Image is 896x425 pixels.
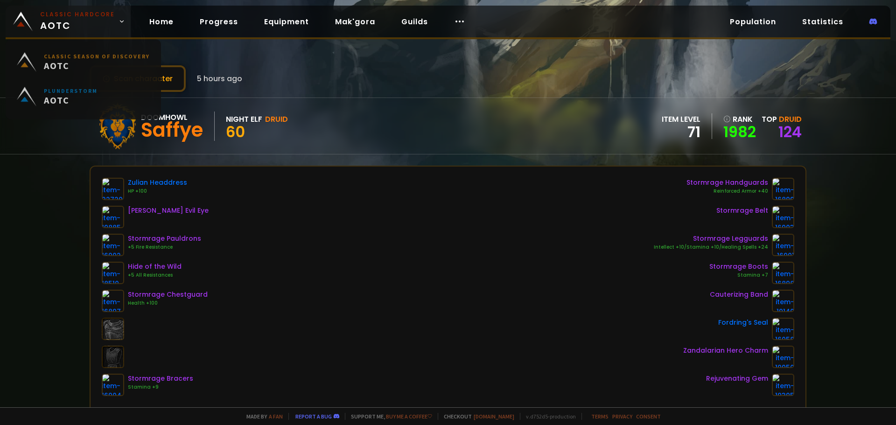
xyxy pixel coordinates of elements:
a: Classic Season of DiscoveryAOTC [11,47,155,81]
a: Classic HardcoreAOTC [6,6,131,37]
div: Top [762,113,802,125]
span: Checkout [438,413,514,420]
a: Consent [636,413,661,420]
a: PlunderstormAOTC [11,81,155,116]
div: Fordring's Seal [718,318,768,327]
div: Saffye [141,123,203,137]
img: item-16899 [772,178,794,200]
img: item-19395 [772,374,794,396]
div: Health +100 [128,300,208,307]
div: +5 All Resistances [128,272,182,279]
a: Mak'gora [328,12,383,31]
span: 5 hours ago [197,73,242,84]
span: 60 [226,121,245,142]
a: [DOMAIN_NAME] [474,413,514,420]
div: [PERSON_NAME] Evil Eye [128,206,209,216]
div: item level [662,113,700,125]
img: item-19885 [102,206,124,228]
span: Support me, [345,413,432,420]
a: Statistics [795,12,851,31]
div: Doomhowl [141,111,203,123]
img: item-18510 [102,262,124,284]
div: Stormrage Legguards [654,234,768,244]
img: item-16903 [772,206,794,228]
div: Stormrage Bracers [128,374,193,383]
span: Druid [779,114,802,125]
small: Classic Hardcore [40,10,115,19]
img: item-16897 [102,290,124,312]
a: Privacy [612,413,632,420]
a: Guilds [394,12,435,31]
div: Stamina +7 [709,272,768,279]
span: Made by [241,413,283,420]
div: rank [723,113,756,125]
div: Hide of the Wild [128,262,182,272]
img: item-16898 [772,262,794,284]
a: Buy me a coffee [386,413,432,420]
a: 1982 [723,125,756,139]
div: Zulian Headdress [128,178,187,188]
span: v. d752d5 - production [520,413,576,420]
span: AOTC [44,96,98,108]
img: item-19950 [772,346,794,368]
div: Druid [265,113,288,125]
a: Progress [192,12,245,31]
img: item-16902 [102,234,124,256]
a: Population [722,12,784,31]
img: item-16901 [772,234,794,256]
a: Home [142,12,181,31]
a: Equipment [257,12,316,31]
small: Plunderstorm [44,89,98,96]
a: Report a bug [295,413,332,420]
a: a fan [269,413,283,420]
div: Stormrage Chestguard [128,290,208,300]
img: item-22720 [102,178,124,200]
div: Reinforced Armor +40 [686,188,768,195]
div: Zandalarian Hero Charm [683,346,768,355]
div: Stormrage Belt [716,206,768,216]
a: 124 [778,121,802,142]
div: Rejuvenating Gem [706,374,768,383]
div: Intellect +10/Stamina +10/Healing Spells +24 [654,244,768,251]
div: Cauterizing Band [710,290,768,300]
div: 71 [662,125,700,139]
a: Terms [591,413,609,420]
small: Classic Season of Discovery [44,55,150,62]
img: item-16904 [102,374,124,396]
div: Stormrage Handguards [686,178,768,188]
div: Stormrage Pauldrons [128,234,201,244]
img: item-19140 [772,290,794,312]
span: AOTC [44,62,150,73]
div: Night Elf [226,113,262,125]
div: Stormrage Boots [709,262,768,272]
img: item-16058 [772,318,794,340]
span: AOTC [40,10,115,33]
div: +5 Fire Resistance [128,244,201,251]
div: Stamina +9 [128,383,193,391]
div: HP +100 [128,188,187,195]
